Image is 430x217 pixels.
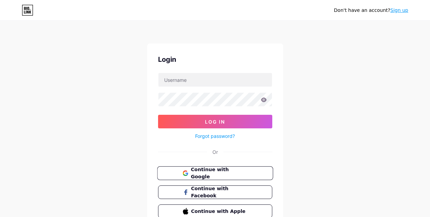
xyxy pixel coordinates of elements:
a: Continue with Google [158,166,272,180]
span: Continue with Facebook [191,185,247,199]
input: Username [158,73,272,87]
a: Sign up [390,7,408,13]
div: Don't have an account? [334,7,408,14]
div: Login [158,54,272,65]
div: Or [212,148,218,156]
button: Continue with Facebook [158,185,272,199]
button: Log In [158,115,272,128]
button: Continue with Google [157,166,273,180]
span: Continue with Apple [191,208,247,215]
span: Continue with Google [191,166,247,181]
a: Forgot password? [195,132,235,140]
span: Log In [205,119,225,125]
